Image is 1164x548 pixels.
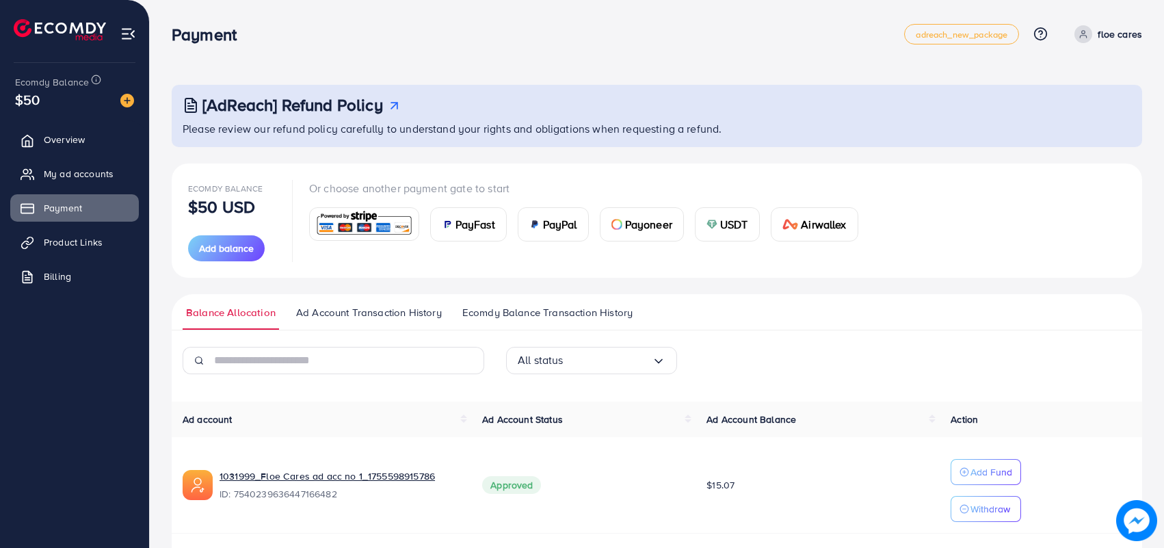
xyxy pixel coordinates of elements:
a: adreach_new_package [904,24,1019,44]
p: Please review our refund policy carefully to understand your rights and obligations when requesti... [183,120,1134,137]
span: My ad accounts [44,167,114,181]
a: cardPayoneer [600,207,684,242]
input: Search for option [564,350,652,371]
a: card [309,207,419,241]
span: Ecomdy Balance [15,75,89,89]
a: Billing [10,263,139,290]
div: <span class='underline'>1031999_Floe Cares ad acc no 1_1755598915786</span></br>7540239636447166482 [220,469,460,501]
p: floe cares [1098,26,1142,42]
img: card [314,209,414,239]
a: floe cares [1069,25,1142,43]
span: Ad Account Transaction History [296,305,442,320]
a: cardPayFast [430,207,507,242]
img: menu [120,26,136,42]
img: card [442,219,453,230]
h3: Payment [172,25,248,44]
span: adreach_new_package [916,30,1007,39]
span: Payment [44,201,82,215]
img: image [120,94,134,107]
span: Add balance [199,242,254,255]
button: Withdraw [951,496,1021,522]
p: Add Fund [970,464,1012,480]
img: card [611,219,622,230]
a: cardUSDT [695,207,760,242]
span: Billing [44,270,71,283]
span: Overview [44,133,85,146]
span: Ad Account Balance [706,413,796,426]
span: PayFast [455,216,495,233]
a: Payment [10,194,139,222]
a: My ad accounts [10,160,139,187]
span: USDT [720,216,748,233]
img: card [529,219,540,230]
span: Ecomdy Balance Transaction History [462,305,633,320]
p: Withdraw [970,501,1010,517]
span: Payoneer [625,216,672,233]
a: cardAirwallex [771,207,858,242]
span: Ad account [183,413,233,426]
span: Airwallex [801,216,846,233]
h3: [AdReach] Refund Policy [202,95,383,115]
div: Search for option [506,347,677,374]
span: $50 [15,90,40,109]
span: Approved [482,476,541,494]
span: Ad Account Status [482,413,563,426]
p: $50 USD [188,198,255,215]
img: card [782,219,799,230]
a: Product Links [10,229,139,256]
button: Add balance [188,235,265,261]
a: Overview [10,126,139,153]
span: ID: 7540239636447166482 [220,487,460,501]
img: logo [14,19,106,40]
span: Action [951,413,978,426]
span: Product Links [44,235,103,249]
button: Add Fund [951,459,1021,485]
span: $15.07 [706,478,735,492]
span: Ecomdy Balance [188,183,263,194]
img: image [1116,500,1157,541]
span: PayPal [543,216,577,233]
img: card [706,219,717,230]
span: Balance Allocation [186,305,276,320]
a: cardPayPal [518,207,589,242]
span: All status [518,350,564,371]
img: ic-ads-acc.e4c84228.svg [183,470,213,500]
a: 1031999_Floe Cares ad acc no 1_1755598915786 [220,469,460,483]
p: Or choose another payment gate to start [309,180,869,196]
